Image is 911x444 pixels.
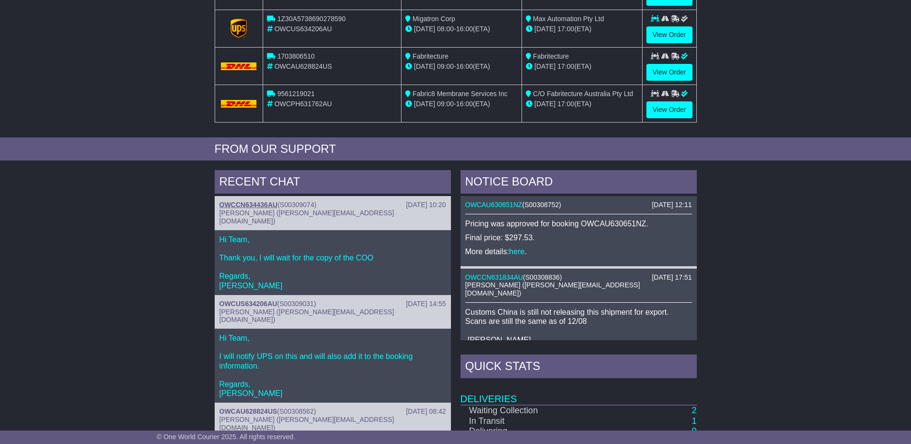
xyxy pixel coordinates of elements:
[692,426,696,436] a: 0
[274,100,332,108] span: OWCPH631762AU
[534,25,556,33] span: [DATE]
[525,273,560,281] span: S00308836
[413,90,508,98] span: Fabric8 Membrane Services Inc
[461,416,599,427] td: In Transit
[437,100,454,108] span: 09:00
[219,201,446,209] div: ( )
[465,273,692,282] div: ( )
[277,15,345,23] span: 1Z30A5738690278590
[465,308,692,345] p: Customs China is still not releasing this shipment for export. Scans are still the same as of 12/...
[456,62,473,70] span: 16:00
[465,201,522,209] a: OWCAU630651NZ
[526,62,638,72] div: (ETA)
[279,407,314,415] span: S00308562
[414,100,435,108] span: [DATE]
[414,62,435,70] span: [DATE]
[652,273,692,282] div: [DATE] 17:51
[652,201,692,209] div: [DATE] 12:11
[461,426,599,437] td: Delivering
[692,416,696,426] a: 1
[465,219,692,228] p: Pricing was approved for booking OWCAU630651NZ.
[219,201,278,209] a: OWCCN634436AU
[406,407,446,416] div: [DATE] 08:42
[437,62,454,70] span: 09:00
[405,99,518,109] div: - (ETA)
[219,209,394,225] span: [PERSON_NAME] ([PERSON_NAME][EMAIL_ADDRESS][DOMAIN_NAME])
[465,233,692,242] p: Final price: $297.53.
[534,100,556,108] span: [DATE]
[534,62,556,70] span: [DATE]
[526,24,638,34] div: (ETA)
[533,52,569,60] span: Fabritecture
[277,52,315,60] span: 1703806510
[219,300,278,308] a: OWCUS634206AU
[405,24,518,34] div: - (ETA)
[219,300,446,308] div: ( )
[231,19,247,38] img: GetCarrierServiceLogo
[524,201,559,209] span: S00308752
[279,300,314,308] span: S00309031
[465,247,692,256] p: More details: .
[219,407,278,415] a: OWCAU628824US
[406,300,446,308] div: [DATE] 14:55
[274,62,332,70] span: OWCAU628824US
[465,281,640,297] span: [PERSON_NAME] ([PERSON_NAME][EMAIL_ADDRESS][DOMAIN_NAME])
[509,247,524,256] a: here
[413,52,449,60] span: Fabritecture
[646,26,692,43] a: View Order
[406,201,446,209] div: [DATE] 10:20
[461,170,697,196] div: NOTICE BOARD
[219,333,446,398] p: Hi Team, I will notify UPS on this and will also add it to the booking information. Regards, [PER...
[219,407,446,416] div: ( )
[157,433,295,441] span: © One World Courier 2025. All rights reserved.
[221,62,257,70] img: DHL.png
[558,100,574,108] span: 17:00
[526,99,638,109] div: (ETA)
[558,25,574,33] span: 17:00
[456,25,473,33] span: 16:00
[646,64,692,81] a: View Order
[219,235,446,290] p: Hi Team, Thank you, I will wait for the copy of the COO Regards, [PERSON_NAME]
[405,62,518,72] div: - (ETA)
[437,25,454,33] span: 08:00
[274,25,332,33] span: OWCUS634206AU
[533,90,633,98] span: C/O Fabritecture Australia Pty Ltd
[413,15,455,23] span: Migatron Corp
[465,201,692,209] div: ( )
[215,142,697,156] div: FROM OUR SUPPORT
[461,381,697,405] td: Deliveries
[461,405,599,416] td: Waiting Collection
[465,273,523,281] a: OWCCN631834AU
[558,62,574,70] span: 17:00
[692,406,696,415] a: 2
[219,308,394,324] span: [PERSON_NAME] ([PERSON_NAME][EMAIL_ADDRESS][DOMAIN_NAME])
[215,170,451,196] div: RECENT CHAT
[280,201,315,209] span: S00309074
[414,25,435,33] span: [DATE]
[277,90,315,98] span: 9561219021
[456,100,473,108] span: 16:00
[221,100,257,108] img: DHL.png
[219,416,394,432] span: [PERSON_NAME] ([PERSON_NAME][EMAIL_ADDRESS][DOMAIN_NAME])
[646,101,692,118] a: View Order
[533,15,604,23] span: Max Automation Pty Ltd
[461,355,697,381] div: Quick Stats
